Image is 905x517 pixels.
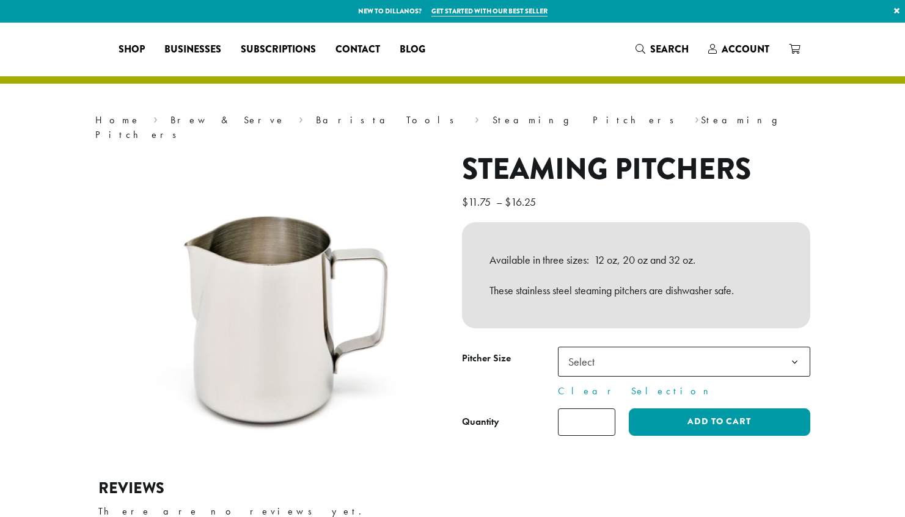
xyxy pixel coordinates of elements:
div: Quantity [462,414,499,429]
span: $ [462,195,468,209]
span: Select [558,347,810,377]
span: – [496,195,502,209]
bdi: 16.25 [505,195,539,209]
a: Brew & Serve [170,114,285,126]
nav: Breadcrumb [95,113,810,142]
span: Search [650,42,689,56]
a: Shop [109,40,155,59]
img: Steaming Pitchers [117,152,422,457]
bdi: 11.75 [462,195,494,209]
a: Get started with our best seller [431,6,548,16]
a: Barista Tools [316,114,462,126]
p: Available in three sizes: 12 oz, 20 oz and 32 oz. [489,250,783,270]
h2: Reviews [98,479,807,497]
span: Account [722,42,769,56]
p: These stainless steel steaming pitchers are dishwasher safe. [489,280,783,301]
a: Clear Selection [558,384,810,399]
span: Subscriptions [241,42,316,57]
h1: Steaming Pitchers [462,152,810,187]
span: Businesses [164,42,221,57]
span: Select [563,350,607,374]
span: › [153,109,158,128]
span: Contact [335,42,380,57]
span: › [475,109,479,128]
input: Product quantity [558,408,615,436]
button: Add to cart [629,408,810,436]
span: Blog [400,42,425,57]
span: › [299,109,303,128]
a: Home [95,114,141,126]
a: Search [626,39,698,59]
span: $ [505,195,511,209]
label: Pitcher Size [462,350,558,367]
span: › [695,109,699,128]
span: Shop [119,42,145,57]
a: Steaming Pitchers [493,114,682,126]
